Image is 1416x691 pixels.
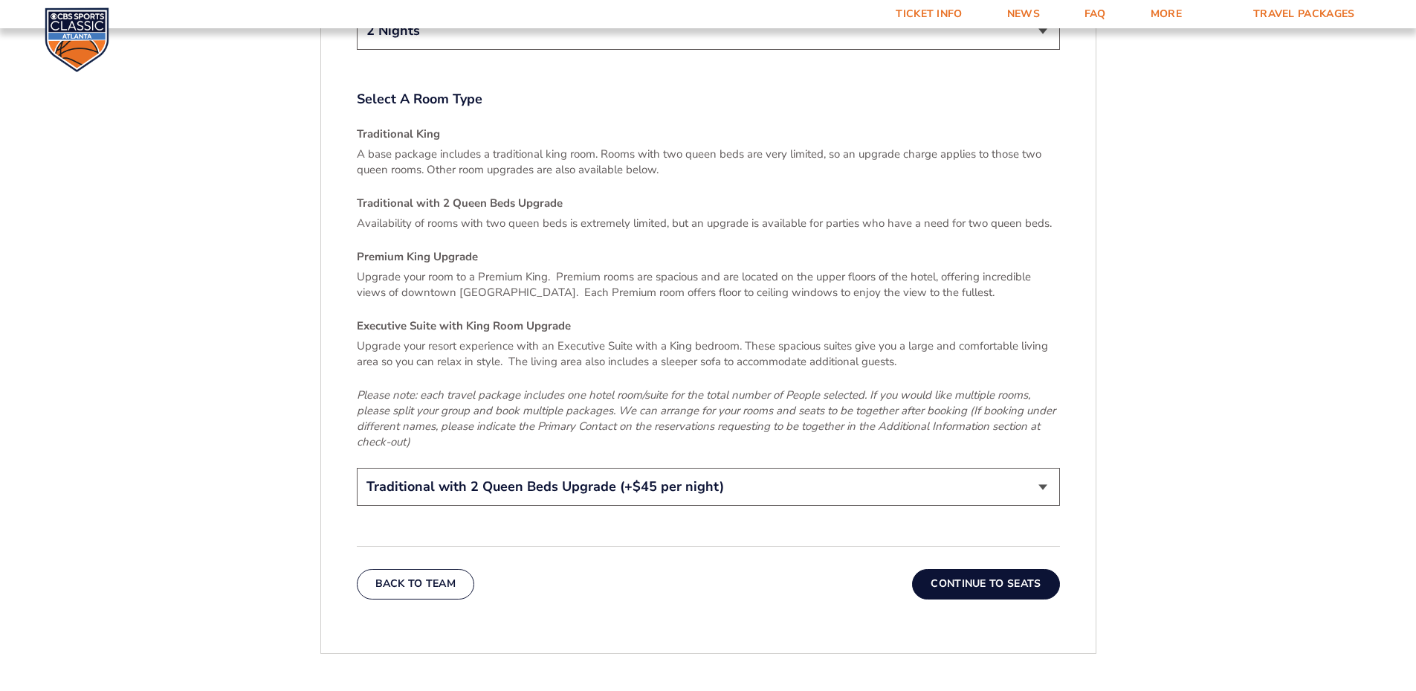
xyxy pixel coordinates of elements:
[357,388,1055,449] em: Please note: each travel package includes one hotel room/suite for the total number of People sel...
[357,249,1060,265] h4: Premium King Upgrade
[45,7,109,72] img: CBS Sports Classic
[357,338,1060,370] p: Upgrade your resort experience with an Executive Suite with a King bedroom. These spacious suites...
[357,216,1060,231] p: Availability of rooms with two queen beds is extremely limited, but an upgrade is available for p...
[357,147,1060,178] p: A base package includes a traditional king room. Rooms with two queen beds are very limited, so a...
[357,269,1060,300] p: Upgrade your room to a Premium King. Premium rooms are spacious and are located on the upper floo...
[357,569,475,599] button: Back To Team
[357,196,1060,211] h4: Traditional with 2 Queen Beds Upgrade
[912,569,1059,599] button: Continue To Seats
[357,90,1060,109] label: Select A Room Type
[357,126,1060,142] h4: Traditional King
[357,318,1060,334] h4: Executive Suite with King Room Upgrade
